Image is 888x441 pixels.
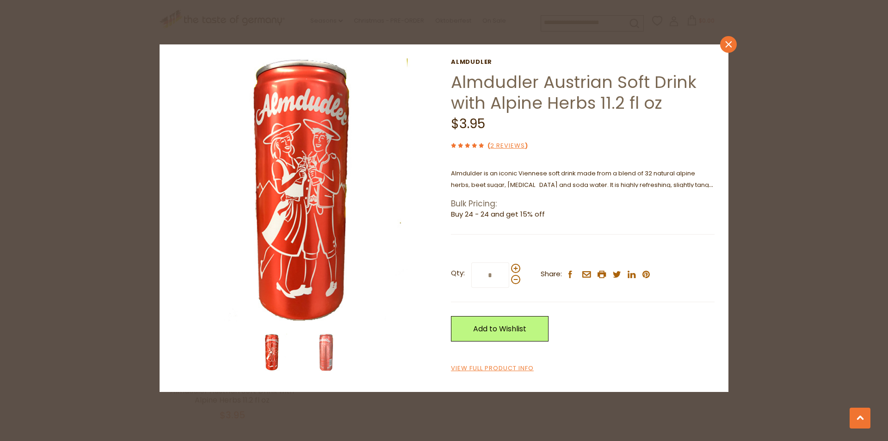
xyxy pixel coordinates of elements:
[451,316,549,342] a: Add to Wishlist
[490,141,525,151] a: 2 Reviews
[451,364,534,373] a: View Full Product Info
[451,267,465,279] strong: Qty:
[173,58,438,323] img: Almdudler Austrian Soft Drink with Alpine Herbs 11.2 fl oz
[451,169,714,201] span: Almdulder is an iconic Viennese soft drink made from a blend of 32 natural alpine herbs, beet sug...
[487,141,528,150] span: ( )
[254,334,291,371] img: Almdudler Austrian Soft Drink with Alpine Herbs 11.2 fl oz
[451,199,715,209] h1: Bulk Pricing:
[451,70,697,115] a: Almdudler Austrian Soft Drink with Alpine Herbs 11.2 fl oz
[451,58,715,66] a: Almdudler
[541,268,562,280] span: Share:
[308,334,345,371] img: Almdudler Austrian Soft Drink with Alpine Herbs 11.2 fl oz
[471,262,509,288] input: Qty:
[451,115,485,133] span: $3.95
[451,209,715,220] li: Buy 24 - 24 and get 15% off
